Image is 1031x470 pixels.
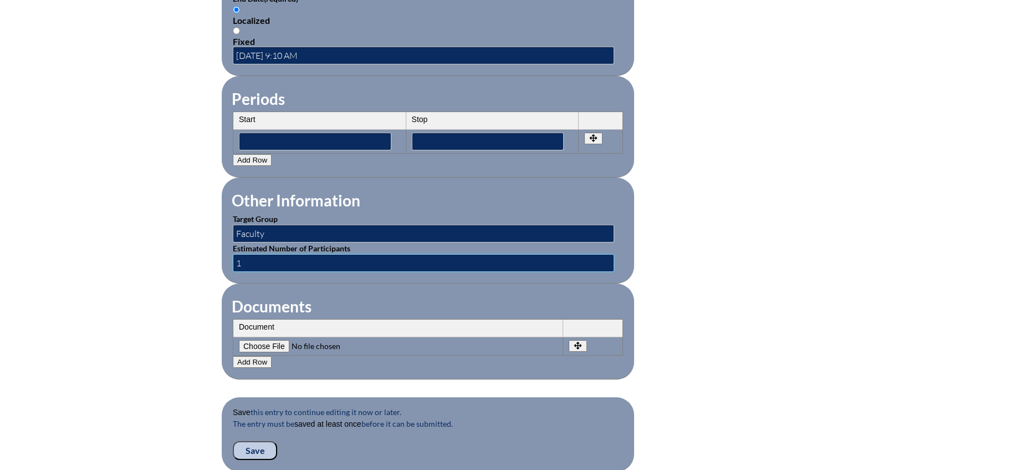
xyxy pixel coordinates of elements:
input: Localized [233,6,240,13]
input: Save [233,441,277,460]
th: Start [233,112,406,130]
p: The entry must be before it can be submitted. [233,418,623,441]
legend: Documents [231,297,313,316]
th: Document [233,320,563,337]
b: saved at least once [294,420,361,428]
button: Add Row [233,154,272,166]
legend: Other Information [231,191,361,210]
div: Fixed [233,36,623,47]
p: this entry to continue editing it now or later. [233,406,623,418]
th: Stop [406,112,579,130]
legend: Periods [231,89,286,108]
button: Add Row [233,356,272,368]
label: Estimated Number of Participants [233,244,350,253]
b: Save [233,408,251,417]
div: Localized [233,15,623,26]
label: Target Group [233,214,278,224]
input: Fixed [233,27,240,34]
